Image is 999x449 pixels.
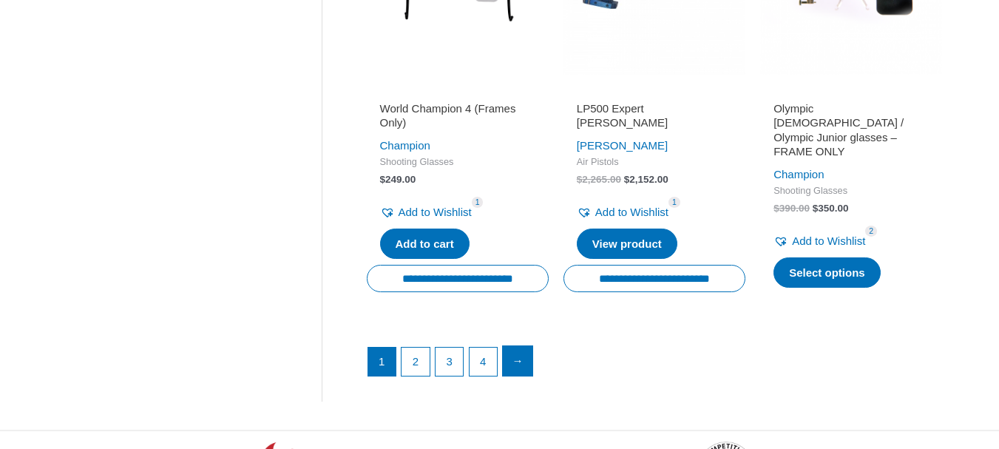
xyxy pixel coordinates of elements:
[577,101,732,130] h2: LP500 Expert [PERSON_NAME]
[624,174,668,185] bdi: 2,152.00
[380,202,472,223] a: Add to Wishlist
[773,231,865,251] a: Add to Wishlist
[368,348,396,376] span: Page 1
[865,226,877,237] span: 2
[577,202,668,223] a: Add to Wishlist
[470,348,498,376] a: Page 4
[773,185,929,198] span: Shooting Glasses
[577,84,732,101] iframe: Customer reviews powered by Trustpilot
[503,346,532,376] a: →
[380,84,535,101] iframe: Customer reviews powered by Trustpilot
[773,168,824,180] a: Champion
[577,229,677,260] a: Read more about “LP500 Expert Blue Angel”
[773,101,929,159] h2: Olympic [DEMOGRAPHIC_DATA] / Olympic Junior glasses – FRAME ONLY
[380,101,535,130] h2: World Champion 4 (Frames Only)
[595,206,668,218] span: Add to Wishlist
[773,84,929,101] iframe: Customer reviews powered by Trustpilot
[773,257,881,288] a: Select options for “Olympic Lady / Olympic Junior glasses - FRAME ONLY”
[773,203,810,214] bdi: 390.00
[402,348,430,376] a: Page 2
[380,174,416,185] bdi: 249.00
[813,203,849,214] bdi: 350.00
[577,174,583,185] span: $
[367,345,943,384] nav: Product Pagination
[380,156,535,169] span: Shooting Glasses
[792,234,865,247] span: Add to Wishlist
[436,348,464,376] a: Page 3
[472,197,484,208] span: 1
[380,101,535,136] a: World Champion 4 (Frames Only)
[624,174,630,185] span: $
[577,139,668,152] a: [PERSON_NAME]
[380,139,430,152] a: Champion
[380,229,470,260] a: Add to cart: “World Champion 4 (Frames Only)”
[773,203,779,214] span: $
[399,206,472,218] span: Add to Wishlist
[577,174,621,185] bdi: 2,265.00
[668,197,680,208] span: 1
[577,101,732,136] a: LP500 Expert [PERSON_NAME]
[813,203,819,214] span: $
[577,156,732,169] span: Air Pistols
[380,174,386,185] span: $
[773,101,929,165] a: Olympic [DEMOGRAPHIC_DATA] / Olympic Junior glasses – FRAME ONLY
